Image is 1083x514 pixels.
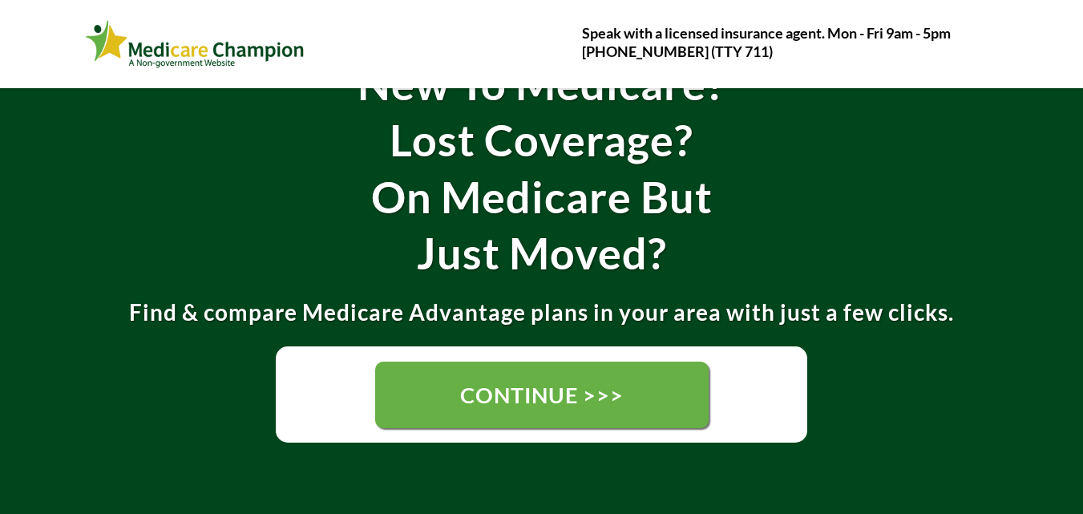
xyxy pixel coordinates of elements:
[371,171,713,223] strong: On Medicare But
[582,24,951,42] strong: Speak with a licensed insurance agent. Mon - Fri 9am - 5pm
[390,114,693,166] strong: Lost Coverage?
[85,17,305,71] img: Webinar
[582,42,773,60] strong: [PHONE_NUMBER] (TTY 711)
[417,227,667,279] strong: Just Moved?
[129,298,954,326] strong: Find & compare Medicare Advantage plans in your area with just a few clicks.
[460,382,624,408] span: CONTINUE >>>
[375,362,709,428] a: CONTINUE >>>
